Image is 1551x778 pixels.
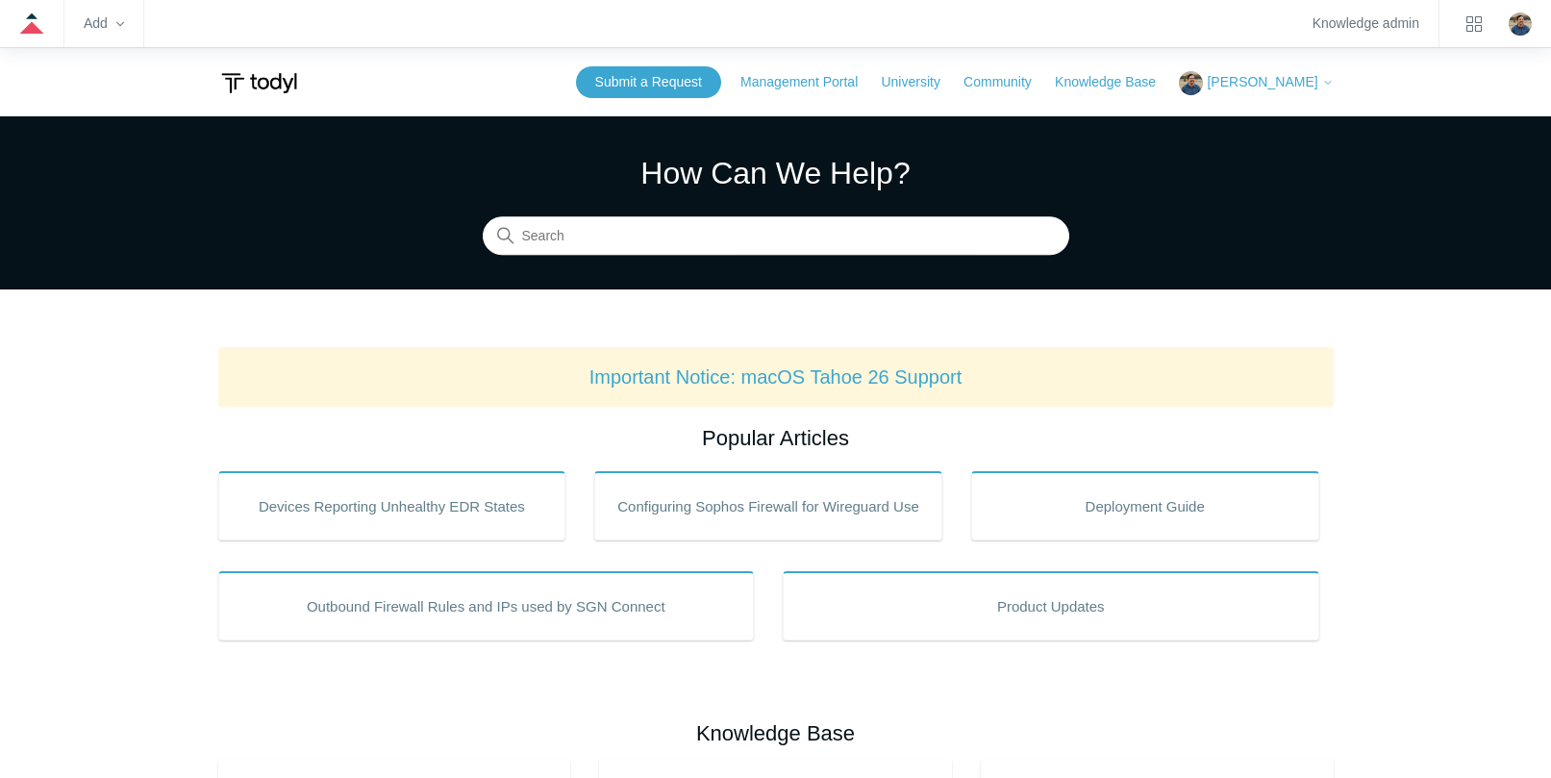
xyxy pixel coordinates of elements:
a: Deployment Guide [971,471,1319,540]
zd-hc-trigger: Click your profile icon to open the profile menu [1509,13,1532,36]
a: Submit a Request [576,66,721,98]
h2: Popular Articles [218,422,1334,454]
a: Knowledge admin [1313,18,1419,29]
img: Todyl Support Center Help Center home page [218,65,300,101]
img: user avatar [1509,13,1532,36]
a: Outbound Firewall Rules and IPs used by SGN Connect [218,571,755,640]
a: Configuring Sophos Firewall for Wireguard Use [594,471,942,540]
a: Management Portal [740,72,877,92]
a: Knowledge Base [1055,72,1175,92]
h1: How Can We Help? [483,150,1069,196]
span: [PERSON_NAME] [1207,74,1317,89]
input: Search [483,217,1069,256]
a: Product Updates [783,571,1319,640]
h2: Knowledge Base [218,717,1334,749]
a: University [881,72,959,92]
a: Important Notice: macOS Tahoe 26 Support [589,366,963,388]
a: Devices Reporting Unhealthy EDR States [218,471,566,540]
button: [PERSON_NAME] [1179,71,1333,95]
a: Community [963,72,1051,92]
zd-hc-trigger: Add [84,18,124,29]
